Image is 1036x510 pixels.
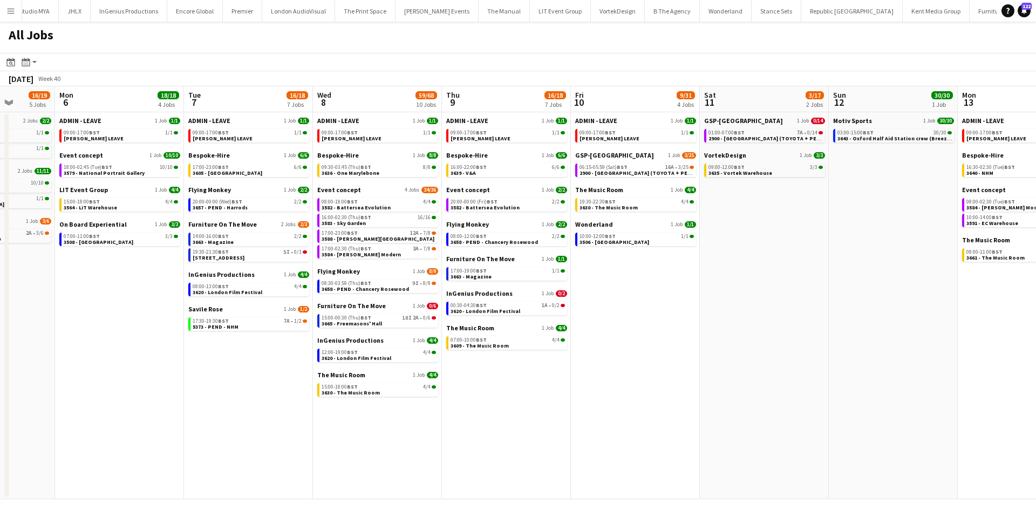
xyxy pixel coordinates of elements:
[962,186,1006,194] span: Event concept
[446,117,567,151] div: ADMIN - LEAVE1 Job1/109:00-17:00BST1/1[PERSON_NAME] LEAVE
[451,135,510,142] span: ANDY LEAVE
[446,151,567,186] div: Bespoke-Hire1 Job6/616:00-22:00BST6/63639 - V&A
[427,118,438,124] span: 1/1
[708,169,772,176] span: 3635 - Vortek Warehouse
[580,204,638,211] span: 3630 - The Music Room
[933,130,946,135] span: 30/30
[418,215,431,220] span: 16/16
[413,118,425,124] span: 1 Job
[685,221,696,228] span: 1/1
[479,1,530,22] button: The Manual
[59,186,180,220] div: LIT Event Group1 Job4/415:00-18:00BST4/43564 - LiT Warehouse
[446,186,567,194] a: Event concept1 Job2/2
[36,196,44,201] span: 1/1
[35,168,51,174] span: 11/11
[962,236,1010,244] span: The Music Room
[193,135,253,142] span: ANDY LEAVE
[347,229,358,236] span: BST
[91,1,167,22] button: InGenius Productions
[605,233,616,240] span: BST
[575,117,696,151] div: ADMIN - LEAVE1 Job1/109:00-17:00BST1/1[PERSON_NAME] LEAVE
[36,230,44,236] span: 3/6
[165,234,173,239] span: 3/3
[966,215,1003,220] span: 10:00-14:00
[18,168,32,174] span: 2 Jobs
[810,165,817,170] span: 3/3
[734,164,745,171] span: BST
[322,235,434,242] span: 3588 - Tate Britain
[193,199,242,205] span: 20:00-00:00 (Wed)
[64,198,178,210] a: 15:00-18:00BST4/43564 - LiT Warehouse
[734,129,745,136] span: BST
[685,118,696,124] span: 1/1
[218,129,229,136] span: BST
[681,130,689,135] span: 1/1
[223,1,262,22] button: Premier
[322,165,371,170] span: 09:30-03:45 (Thu)
[298,187,309,193] span: 2/2
[451,198,565,210] a: 20:00-00:00 (Fri)BST2/23582 - Battersea Evolution
[317,151,438,186] div: Bespoke-Hire1 Job8/809:30-03:45 (Thu)BST8/83636 - One Marylebone
[671,187,683,193] span: 1 Job
[704,117,783,125] span: GSP-UK
[833,117,954,125] a: Motiv Sports1 Job30/30
[542,152,554,159] span: 1 Job
[811,118,825,124] span: 0/14
[11,1,59,22] button: Studio MYA
[23,118,38,124] span: 2 Jobs
[163,152,180,159] span: 10/10
[322,164,436,176] a: 09:30-03:45 (Thu)BST8/83636 - One Marylebone
[446,117,488,125] span: ADMIN - LEAVE
[704,151,746,159] span: VortekDesign
[423,199,431,205] span: 4/4
[797,118,809,124] span: 1 Job
[580,135,639,142] span: ANDY LEAVE
[317,117,359,125] span: ADMIN - LEAVE
[671,221,683,228] span: 1 Job
[752,1,801,22] button: Stance Sets
[193,204,248,211] span: 3657 - PEND - Harrods
[188,117,309,151] div: ADMIN - LEAVE1 Job1/109:00-17:00BST1/1[PERSON_NAME] LEAVE
[322,220,366,227] span: 3583 - Sky Garden
[317,151,359,159] span: Bespoke-Hire
[188,220,257,228] span: Furniture On The Move
[556,187,567,193] span: 2/2
[188,186,309,194] a: Flying Monkey1 Job2/2
[923,118,935,124] span: 1 Job
[64,204,117,211] span: 3564 - LiT Warehouse
[704,151,825,179] div: VortekDesign1 Job3/309:00-12:00BST3/33635 - Vortek Warehouse
[668,152,680,159] span: 1 Job
[317,151,438,159] a: Bespoke-Hire1 Job8/8
[167,1,223,22] button: Encore Global
[681,199,689,205] span: 4/4
[59,1,91,22] button: JHLX
[322,229,436,242] a: 17:00-23:00BST12A•7/83588 - [PERSON_NAME][GEOGRAPHIC_DATA]
[59,220,180,248] div: On Board Experiential1 Job3/307:00-11:00BST3/33508 - [GEOGRAPHIC_DATA]
[284,118,296,124] span: 1 Job
[966,199,1015,205] span: 08:00-02:30 (Tue)
[682,152,696,159] span: 3/25
[446,186,567,220] div: Event concept1 Job2/220:00-00:00 (Fri)BST2/23582 - Battersea Evolution
[101,164,112,171] span: BST
[317,117,438,151] div: ADMIN - LEAVE1 Job1/109:00-17:00BST1/1[PERSON_NAME] LEAVE
[708,130,745,135] span: 01:00-07:00
[451,233,565,245] a: 08:00-12:00BST2/23658 - PEND - Chancery Rosewood
[1018,4,1031,17] a: 122
[64,233,178,245] a: 07:00-11:00BST3/33508 - [GEOGRAPHIC_DATA]
[580,129,694,141] a: 09:00-17:00BST1/1[PERSON_NAME] LEAVE
[40,118,51,124] span: 2/2
[59,117,180,151] div: ADMIN - LEAVE1 Job1/109:00-17:00BST1/1[PERSON_NAME] LEAVE
[837,135,1002,142] span: 3643 - Oxford Half Aid Station crew (Breezy Car & Peugeot Van)
[937,118,954,124] span: 30/30
[446,220,489,228] span: Flying Monkey
[89,198,100,205] span: BST
[451,130,487,135] span: 09:00-17:00
[542,187,554,193] span: 1 Job
[281,221,296,228] span: 2 Jobs
[966,165,1015,170] span: 16:30-02:30 (Tue)
[580,239,649,246] span: 3506 - UCL Student Centre
[446,186,490,194] span: Event concept
[580,165,628,170] span: 06:15-05:59 (Sat)
[322,130,358,135] span: 09:00-17:00
[405,187,419,193] span: 4 Jobs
